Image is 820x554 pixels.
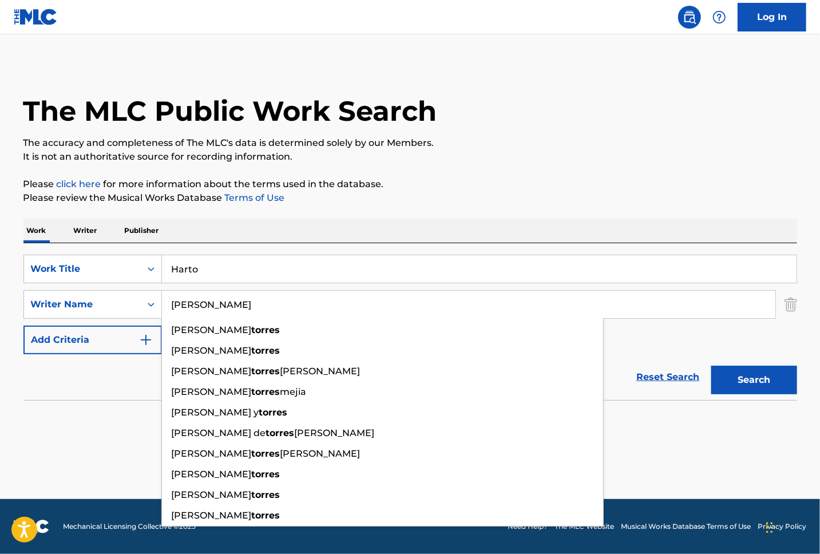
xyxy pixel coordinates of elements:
a: Public Search [678,6,701,29]
img: Delete Criterion [785,290,797,319]
button: Search [711,366,797,394]
a: Terms of Use [223,192,285,203]
strong: torres [252,386,280,397]
img: logo [14,520,49,533]
strong: torres [266,428,295,438]
p: Work [23,219,50,243]
strong: torres [252,510,280,521]
a: Privacy Policy [758,521,806,532]
a: Reset Search [631,365,706,390]
p: Writer [70,219,101,243]
button: Add Criteria [23,326,162,354]
span: [PERSON_NAME] [172,345,252,356]
div: Help [708,6,731,29]
span: [PERSON_NAME] [172,510,252,521]
p: The accuracy and completeness of The MLC's data is determined solely by our Members. [23,136,797,150]
p: Publisher [121,219,163,243]
strong: torres [252,366,280,377]
a: Need Help? [508,521,548,532]
iframe: Chat Widget [763,499,820,554]
strong: torres [252,489,280,500]
span: [PERSON_NAME] [172,386,252,397]
p: Please for more information about the terms used in the database. [23,177,797,191]
a: click here [57,179,101,189]
span: [PERSON_NAME] [172,366,252,377]
strong: torres [252,325,280,335]
span: [PERSON_NAME] [280,366,361,377]
a: Log In [738,3,806,31]
span: [PERSON_NAME] [280,448,361,459]
p: It is not an authoritative source for recording information. [23,150,797,164]
img: 9d2ae6d4665cec9f34b9.svg [139,333,153,347]
form: Search Form [23,255,797,400]
img: MLC Logo [14,9,58,25]
strong: torres [252,469,280,480]
h1: The MLC Public Work Search [23,94,437,128]
span: [PERSON_NAME] [172,469,252,480]
a: The MLC Website [554,521,614,532]
div: Work Title [31,262,134,276]
span: [PERSON_NAME] [172,448,252,459]
span: mejia [280,386,307,397]
img: help [712,10,726,24]
div: Writer Name [31,298,134,311]
div: Drag [766,511,773,545]
span: [PERSON_NAME] y [172,407,259,418]
img: search [683,10,696,24]
strong: torres [252,345,280,356]
span: [PERSON_NAME] [295,428,375,438]
a: Musical Works Database Terms of Use [621,521,751,532]
span: [PERSON_NAME] [172,489,252,500]
span: [PERSON_NAME] [172,325,252,335]
strong: torres [259,407,288,418]
p: Please review the Musical Works Database [23,191,797,205]
span: [PERSON_NAME] de [172,428,266,438]
strong: torres [252,448,280,459]
span: Mechanical Licensing Collective © 2025 [63,521,196,532]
